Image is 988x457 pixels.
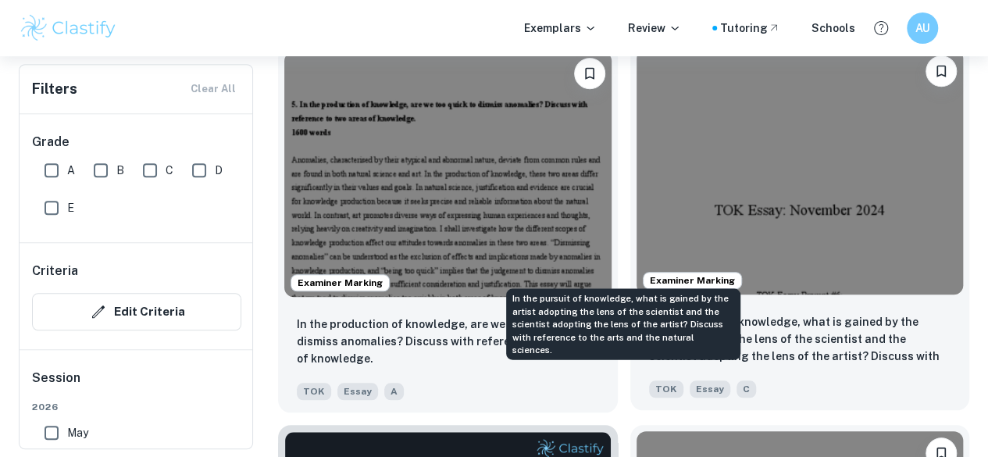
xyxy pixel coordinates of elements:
img: Clastify logo [19,12,118,44]
a: Schools [811,20,855,37]
span: D [215,162,223,179]
span: A [67,162,75,179]
span: TOK [649,380,683,398]
h6: AU [914,20,932,37]
p: Exemplars [524,20,597,37]
h6: Filters [32,78,77,100]
span: Examiner Marking [291,276,389,290]
button: Help and Feedback [868,15,894,41]
span: A [384,383,404,400]
a: Tutoring [720,20,780,37]
a: Examiner MarkingBookmarkIn the production of knowledge, are we too quick to dismiss anomalies? Di... [278,45,618,412]
h6: Session [32,369,241,400]
span: May [67,424,88,441]
span: 2026 [32,400,241,414]
div: In the pursuit of knowledge, what is gained by the artist adopting the lens of the scientist and ... [506,288,740,359]
p: In the production of knowledge, are we too quick to dismiss anomalies? Discuss with reference to ... [297,316,599,367]
button: Edit Criteria [32,293,241,330]
span: B [116,162,124,179]
button: AU [907,12,938,44]
span: Examiner Marking [644,273,741,287]
button: Bookmark [574,58,605,89]
span: Essay [337,383,378,400]
span: C [166,162,173,179]
span: C [737,380,756,398]
span: E [67,199,74,216]
img: TOK Essay example thumbnail: In the production of knowledge, are we t [284,52,612,297]
p: Review [628,20,681,37]
h6: Criteria [32,262,78,280]
h6: Grade [32,133,241,152]
span: Essay [690,380,730,398]
a: Examiner MarkingBookmarkIn the pursuit of knowledge, what is gained by the artist adopting the le... [630,45,970,412]
p: In the pursuit of knowledge, what is gained by the artist adopting the lens of the scientist and ... [649,313,951,366]
span: TOK [297,383,331,400]
img: TOK Essay example thumbnail: In the pursuit of knowledge, what is gai [637,49,964,295]
button: Bookmark [926,55,957,87]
